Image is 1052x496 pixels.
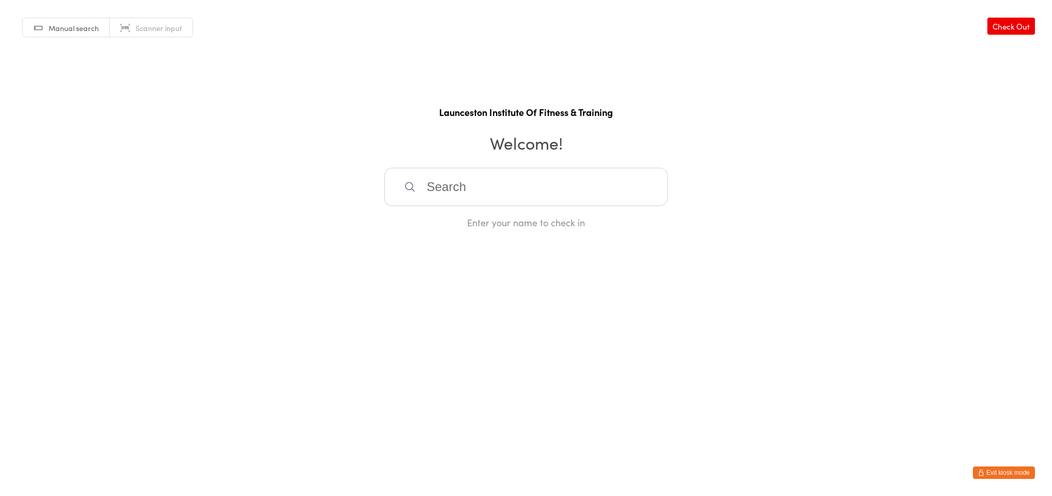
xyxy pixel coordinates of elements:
h2: Welcome! [10,131,1042,154]
span: Scanner input [136,23,182,33]
h1: Launceston Institute Of Fitness & Training [10,106,1042,119]
span: Manual search [49,23,99,33]
div: Enter your name to check in [384,216,668,229]
a: Check Out [987,18,1035,35]
button: Exit kiosk mode [973,466,1035,479]
input: Search [384,168,668,206]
